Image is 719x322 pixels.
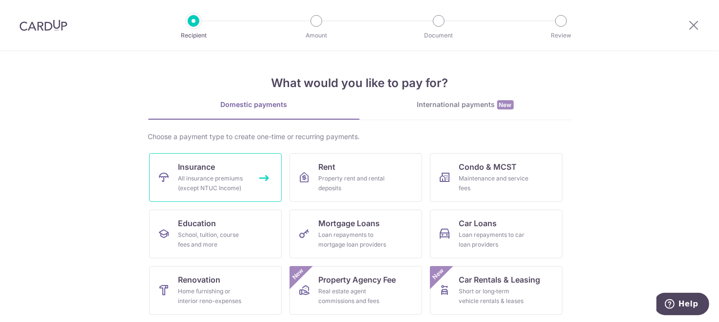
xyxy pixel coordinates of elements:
div: School, tuition, course fees and more [178,230,249,250]
span: Renovation [178,274,221,286]
span: New [497,100,514,109]
a: Condo & MCSTMaintenance and service fees [430,153,563,202]
span: Help [22,7,42,16]
a: Car LoansLoan repayments to car loan providers [430,210,563,258]
span: Insurance [178,161,215,173]
div: Domestic payments [148,100,360,109]
p: Document [403,31,475,40]
a: InsuranceAll insurance premiums (except NTUC Income) [149,153,282,202]
div: Loan repayments to car loan providers [459,230,529,250]
div: International payments [360,100,571,110]
span: Mortgage Loans [319,217,380,229]
p: Review [525,31,597,40]
a: RenovationHome furnishing or interior reno-expenses [149,266,282,315]
span: Car Rentals & Leasing [459,274,541,286]
div: Choose a payment type to create one-time or recurring payments. [148,132,571,142]
span: Property Agency Fee [319,274,396,286]
div: Real estate agent commissions and fees [319,286,389,306]
a: EducationSchool, tuition, course fees and more [149,210,282,258]
a: Property Agency FeeReal estate agent commissions and feesNew [290,266,422,315]
div: Home furnishing or interior reno-expenses [178,286,249,306]
div: Loan repayments to mortgage loan providers [319,230,389,250]
div: Maintenance and service fees [459,174,529,193]
div: Short or long‑term vehicle rentals & leases [459,286,529,306]
span: Education [178,217,216,229]
span: Condo & MCST [459,161,517,173]
div: All insurance premiums (except NTUC Income) [178,174,249,193]
a: Mortgage LoansLoan repayments to mortgage loan providers [290,210,422,258]
p: Amount [280,31,352,40]
span: New [430,266,446,282]
span: Car Loans [459,217,497,229]
span: New [290,266,306,282]
div: Property rent and rental deposits [319,174,389,193]
iframe: Opens a widget where you can find more information [657,293,709,317]
p: Recipient [157,31,230,40]
a: Car Rentals & LeasingShort or long‑term vehicle rentals & leasesNew [430,266,563,315]
a: RentProperty rent and rental deposits [290,153,422,202]
h4: What would you like to pay for? [148,74,571,92]
span: Rent [319,161,336,173]
img: CardUp [19,19,67,31]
